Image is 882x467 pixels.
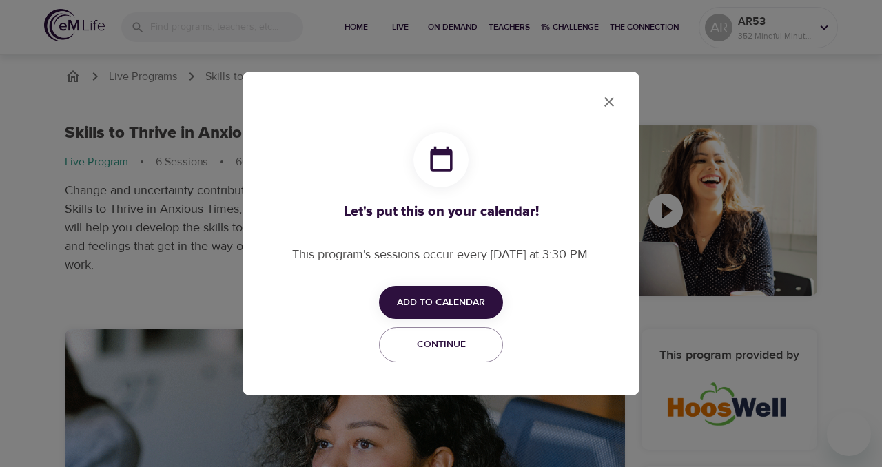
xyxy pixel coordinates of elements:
[388,336,494,353] span: Continue
[593,85,626,118] button: close
[292,204,591,220] h3: Let's put this on your calendar!
[292,245,591,264] p: This program's sessions occur every [DATE] at 3:30 PM.
[397,294,485,311] span: Add to Calendar
[379,327,503,362] button: Continue
[379,286,503,320] button: Add to Calendar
